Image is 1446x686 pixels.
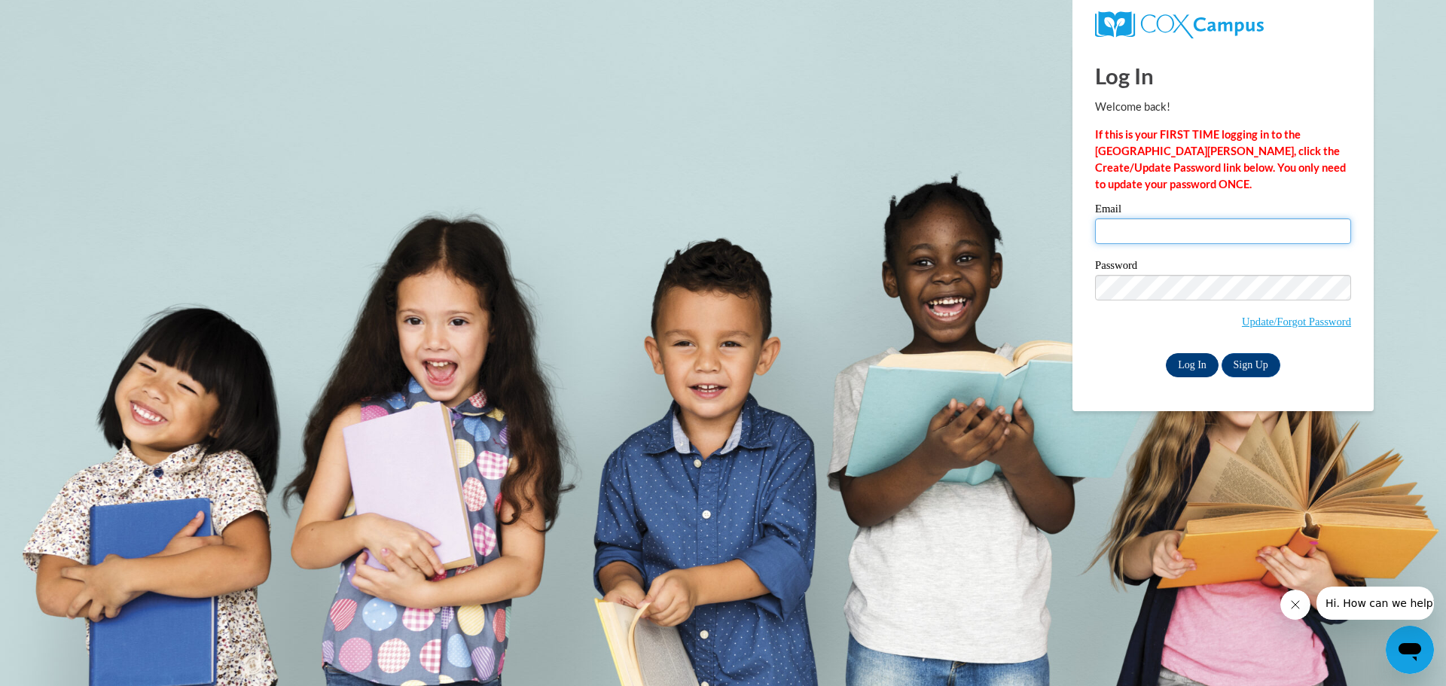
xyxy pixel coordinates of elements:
iframe: Close message [1280,590,1310,620]
img: COX Campus [1095,11,1264,38]
a: COX Campus [1095,11,1351,38]
strong: If this is your FIRST TIME logging in to the [GEOGRAPHIC_DATA][PERSON_NAME], click the Create/Upd... [1095,128,1346,191]
iframe: Message from company [1316,587,1434,620]
p: Welcome back! [1095,99,1351,115]
label: Password [1095,260,1351,275]
a: Update/Forgot Password [1242,316,1351,328]
h1: Log In [1095,60,1351,91]
label: Email [1095,203,1351,218]
span: Hi. How can we help? [9,11,122,23]
input: Log In [1166,353,1219,377]
iframe: Button to launch messaging window [1386,626,1434,674]
a: Sign Up [1222,353,1280,377]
